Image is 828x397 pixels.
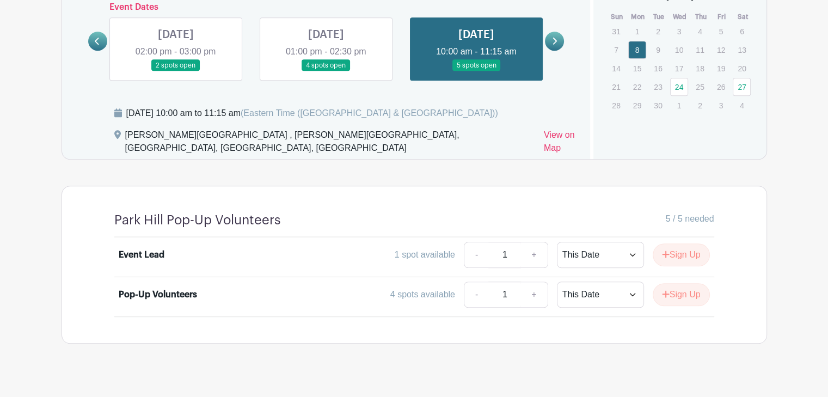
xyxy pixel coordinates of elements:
p: 21 [607,78,625,95]
p: 16 [649,60,667,77]
a: View on Map [544,129,577,159]
a: + [520,282,548,308]
p: 4 [733,97,751,114]
a: - [464,282,489,308]
p: 14 [607,60,625,77]
p: 18 [691,60,709,77]
th: Sat [732,11,753,22]
p: 6 [733,23,751,40]
div: [PERSON_NAME][GEOGRAPHIC_DATA] , [PERSON_NAME][GEOGRAPHIC_DATA], [GEOGRAPHIC_DATA], [GEOGRAPHIC_D... [125,129,535,159]
p: 26 [712,78,730,95]
p: 9 [649,41,667,58]
span: (Eastern Time ([GEOGRAPHIC_DATA] & [GEOGRAPHIC_DATA])) [241,108,498,118]
h6: Event Dates [107,2,545,13]
div: 1 spot available [395,248,455,261]
a: + [520,242,548,268]
p: 2 [691,97,709,114]
p: 1 [670,97,688,114]
th: Tue [648,11,670,22]
th: Sun [606,11,628,22]
p: 20 [733,60,751,77]
div: 4 spots available [390,288,455,301]
p: 3 [670,23,688,40]
p: 13 [733,41,751,58]
p: 7 [607,41,625,58]
div: Event Lead [119,248,164,261]
button: Sign Up [653,283,710,306]
th: Thu [690,11,712,22]
a: 27 [733,78,751,96]
p: 31 [607,23,625,40]
th: Wed [670,11,691,22]
div: [DATE] 10:00 am to 11:15 am [126,107,498,120]
p: 29 [628,97,646,114]
p: 23 [649,78,667,95]
p: 11 [691,41,709,58]
h4: Park Hill Pop-Up Volunteers [114,212,281,228]
p: 28 [607,97,625,114]
p: 2 [649,23,667,40]
p: 12 [712,41,730,58]
th: Mon [628,11,649,22]
a: - [464,242,489,268]
p: 3 [712,97,730,114]
p: 25 [691,78,709,95]
p: 15 [628,60,646,77]
button: Sign Up [653,243,710,266]
p: 4 [691,23,709,40]
p: 19 [712,60,730,77]
p: 5 [712,23,730,40]
a: 8 [628,41,646,59]
p: 10 [670,41,688,58]
span: 5 / 5 needed [666,212,714,225]
p: 30 [649,97,667,114]
div: Pop-Up Volunteers [119,288,197,301]
p: 1 [628,23,646,40]
th: Fri [712,11,733,22]
p: 17 [670,60,688,77]
a: 24 [670,78,688,96]
p: 22 [628,78,646,95]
